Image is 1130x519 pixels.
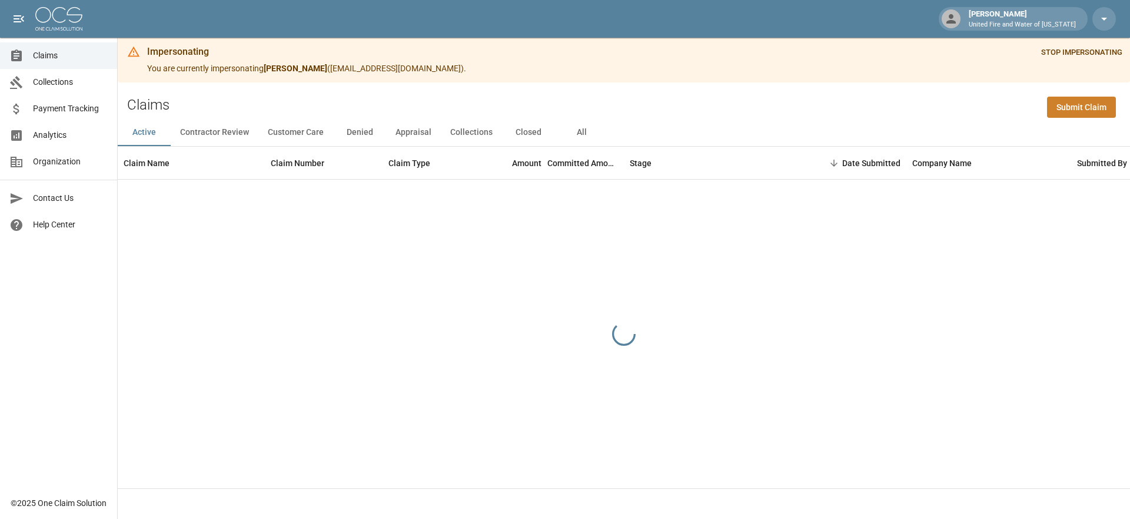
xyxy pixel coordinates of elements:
[383,147,471,180] div: Claim Type
[118,118,1130,146] div: dynamic tabs
[33,49,108,62] span: Claims
[547,147,618,180] div: Committed Amount
[171,118,258,146] button: Contractor Review
[1047,97,1116,118] a: Submit Claim
[271,147,324,180] div: Claim Number
[147,45,466,59] div: Impersonating
[1077,147,1127,180] div: Submitted By
[11,497,107,509] div: © 2025 One Claim Solution
[127,97,169,114] h2: Claims
[35,7,82,31] img: ocs-logo-white-transparent.png
[33,192,108,204] span: Contact Us
[441,118,502,146] button: Collections
[826,155,842,171] button: Sort
[33,76,108,88] span: Collections
[555,118,608,146] button: All
[547,147,624,180] div: Committed Amount
[800,147,906,180] div: Date Submitted
[33,219,108,231] span: Help Center
[471,147,547,180] div: Amount
[264,64,327,73] strong: [PERSON_NAME]
[124,147,169,180] div: Claim Name
[624,147,800,180] div: Stage
[842,147,900,180] div: Date Submitted
[147,41,466,79] div: You are currently impersonating ( [EMAIL_ADDRESS][DOMAIN_NAME] ).
[118,147,265,180] div: Claim Name
[33,156,108,168] span: Organization
[118,118,171,146] button: Active
[1038,44,1125,62] button: STOP IMPERSONATING
[33,103,108,115] span: Payment Tracking
[265,147,383,180] div: Claim Number
[906,147,1071,180] div: Company Name
[964,8,1081,29] div: [PERSON_NAME]
[7,7,31,31] button: open drawer
[912,147,972,180] div: Company Name
[258,118,333,146] button: Customer Care
[512,147,541,180] div: Amount
[502,118,555,146] button: Closed
[630,147,652,180] div: Stage
[333,118,386,146] button: Denied
[386,118,441,146] button: Appraisal
[388,147,430,180] div: Claim Type
[33,129,108,141] span: Analytics
[969,20,1076,30] p: United Fire and Water of [US_STATE]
